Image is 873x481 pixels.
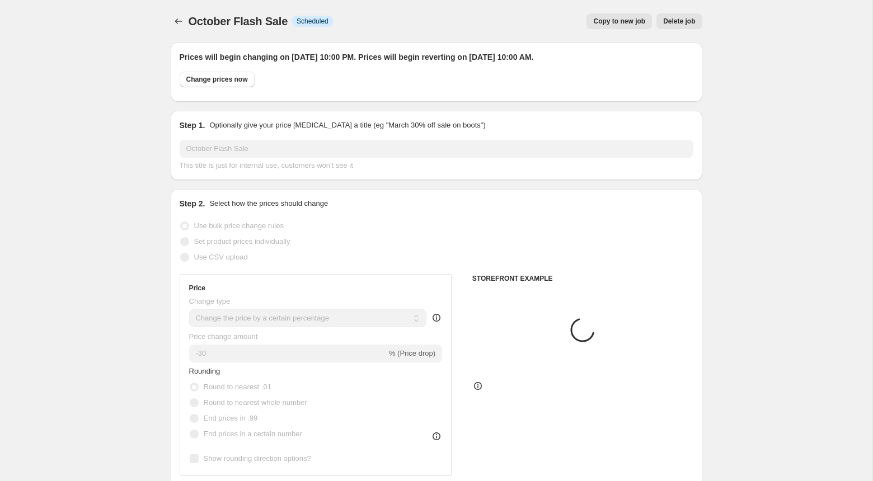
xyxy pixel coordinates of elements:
[194,253,248,261] span: Use CSV upload
[209,120,485,131] p: Optionally give your price [MEDICAL_DATA] a title (eg "March 30% off sale on boots")
[586,13,652,29] button: Copy to new job
[472,274,693,283] h6: STOREFRONT EXAMPLE
[189,284,205,293] h3: Price
[204,430,302,438] span: End prices in a certain number
[209,198,328,209] p: Select how the prices should change
[189,345,387,362] input: -15
[593,17,645,26] span: Copy to new job
[663,17,695,26] span: Delete job
[194,237,290,246] span: Set product prices individually
[180,161,353,169] span: This title is just for internal use, customers won't see it
[204,383,271,391] span: Round to nearest .01
[180,120,205,131] h2: Step 1.
[180,51,693,63] h2: Prices will begin changing on [DATE] 10:00 PM. Prices will begin reverting on [DATE] 10:00 AM.
[189,332,258,341] span: Price change amount
[204,414,258,422] span: End prices in .99
[189,367,220,375] span: Rounding
[656,13,702,29] button: Delete job
[204,454,311,463] span: Show rounding direction options?
[180,140,693,158] input: 30% off holiday sale
[189,297,231,305] span: Change type
[194,221,284,230] span: Use bulk price change rules
[189,15,288,27] span: October Flash Sale
[186,75,248,84] span: Change prices now
[204,398,307,407] span: Round to nearest whole number
[171,13,186,29] button: Price change jobs
[431,312,442,323] div: help
[389,349,435,357] span: % (Price drop)
[180,198,205,209] h2: Step 2.
[297,17,328,26] span: Scheduled
[180,72,255,87] button: Change prices now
